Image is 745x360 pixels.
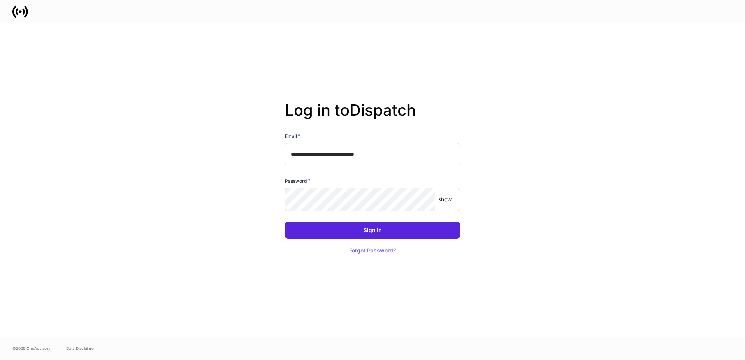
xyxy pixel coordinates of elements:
div: Sign In [364,228,381,233]
div: Forgot Password? [349,248,396,253]
button: Sign In [285,222,460,239]
button: Forgot Password? [339,242,406,259]
span: © 2025 OneAdvisory [12,345,51,351]
h6: Email [285,132,300,140]
a: Data Disclaimer [66,345,95,351]
h2: Log in to Dispatch [285,101,460,132]
p: show [438,196,452,203]
h6: Password [285,177,310,185]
